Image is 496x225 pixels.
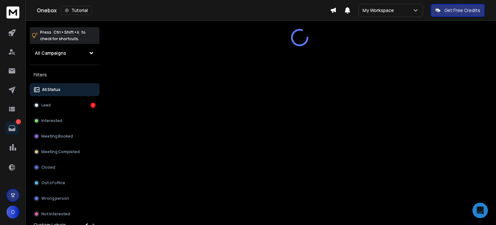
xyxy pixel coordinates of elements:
button: Meeting Completed [30,145,99,158]
p: Lead [41,103,51,108]
button: Not Interested [30,208,99,220]
p: Out of office [41,180,65,186]
button: O [6,206,19,219]
div: 1 [90,103,96,108]
p: My Workspace [363,7,397,14]
button: All Status [30,83,99,96]
h1: All Campaigns [35,50,66,56]
p: Press to check for shortcuts. [40,29,86,42]
p: Meeting Completed [41,149,80,154]
button: Wrong person [30,192,99,205]
a: 1 [5,122,18,135]
button: Tutorial [61,6,92,15]
p: All Status [42,87,60,92]
button: Lead1 [30,99,99,112]
p: Get Free Credits [444,7,480,14]
p: Closed [41,165,55,170]
div: Onebox [37,6,330,15]
button: Closed [30,161,99,174]
p: Interested [41,118,62,123]
p: Meeting Booked [41,134,73,139]
button: Interested [30,114,99,127]
p: Wrong person [41,196,69,201]
button: Meeting Booked [30,130,99,143]
div: Open Intercom Messenger [472,203,488,218]
button: Get Free Credits [431,4,485,17]
button: Out of office [30,176,99,189]
p: Not Interested [41,211,70,217]
button: All Campaigns [30,47,99,60]
h3: Filters [30,70,99,79]
span: Ctrl + Shift + k [53,28,80,36]
p: 1 [16,119,21,124]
